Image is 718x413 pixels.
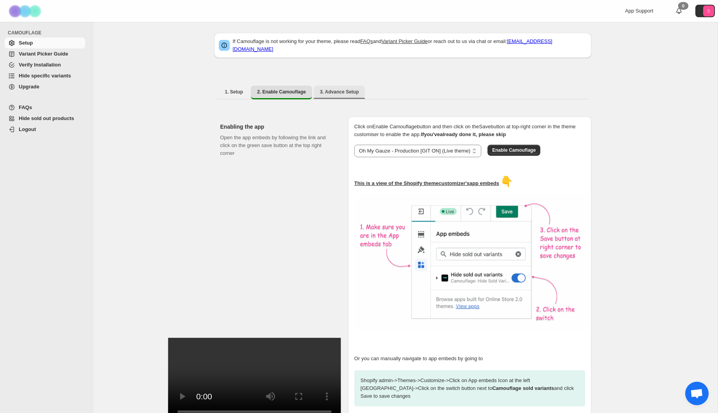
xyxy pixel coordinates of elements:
[354,123,585,138] p: Click on Enable Camouflage button and then click on the Save button at top-right corner in the th...
[19,62,61,68] span: Verify Installation
[488,147,540,153] a: Enable Camouflage
[381,38,427,44] a: Variant Picker Guide
[675,7,683,15] a: 0
[625,8,653,14] span: App Support
[8,30,88,36] span: CAMOUFLAGE
[320,89,359,95] span: 3. Advance Setup
[19,126,36,132] span: Logout
[703,5,714,16] span: Avatar with initials 5
[19,40,33,46] span: Setup
[500,176,513,187] span: 👇
[354,194,589,330] img: camouflage-enable
[354,370,585,406] p: Shopify admin -> Themes -> Customize -> Click on App embeds Icon at the left [GEOGRAPHIC_DATA] ->...
[19,73,71,79] span: Hide specific variants
[19,51,68,57] span: Variant Picker Guide
[5,70,85,81] a: Hide specific variants
[421,131,506,137] b: If you've already done it, please skip
[695,5,715,17] button: Avatar with initials 5
[360,38,373,44] a: FAQs
[220,123,336,131] h2: Enabling the app
[678,2,688,10] div: 0
[5,113,85,124] a: Hide sold out products
[220,134,336,413] div: Open the app embeds by following the link and click on the green save button at the top right corner
[6,0,45,22] img: Camouflage
[5,102,85,113] a: FAQs
[492,147,536,153] span: Enable Camouflage
[225,89,243,95] span: 1. Setup
[19,104,32,110] span: FAQs
[354,180,499,186] u: This is a view of the Shopify theme customizer's app embeds
[233,38,587,53] p: If Camouflage is not working for your theme, please read and or reach out to us via chat or email:
[19,84,39,90] span: Upgrade
[5,81,85,92] a: Upgrade
[354,355,585,363] p: Or you can manually navigate to app embeds by going to
[685,382,709,405] a: Open chat
[707,9,710,13] text: 5
[492,385,554,391] strong: Camouflage sold variants
[5,48,85,59] a: Variant Picker Guide
[5,59,85,70] a: Verify Installation
[257,89,306,95] span: 2. Enable Camouflage
[5,38,85,48] a: Setup
[19,115,74,121] span: Hide sold out products
[488,145,540,156] button: Enable Camouflage
[5,124,85,135] a: Logout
